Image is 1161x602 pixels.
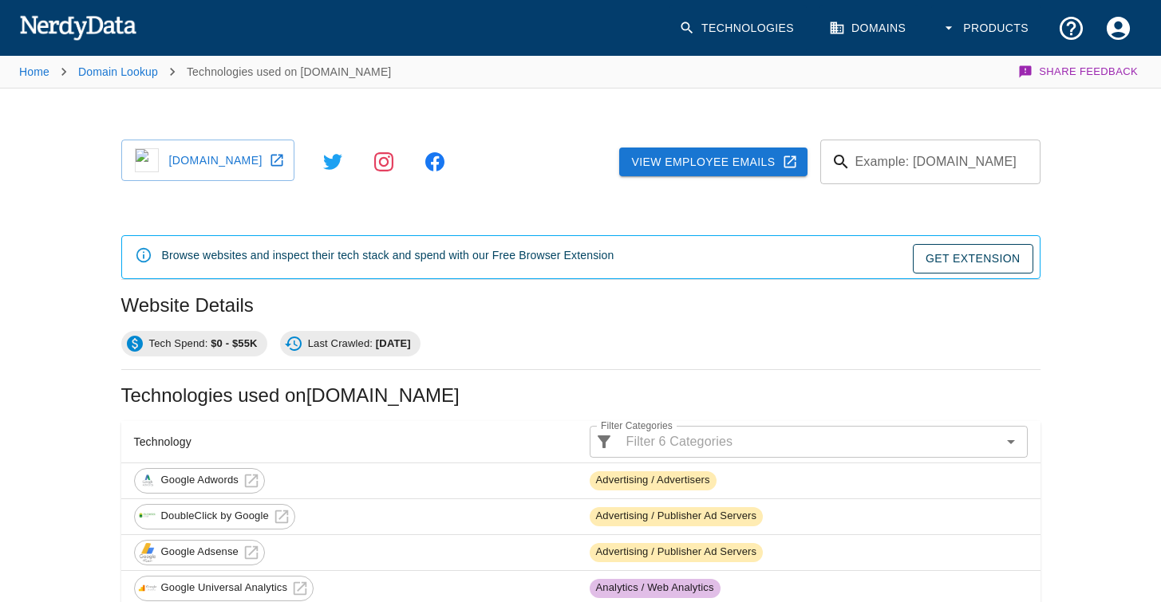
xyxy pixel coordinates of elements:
[931,5,1041,52] button: Products
[409,146,460,178] a: https://facebook.com/clicnscoresqa
[162,241,614,273] div: Browse websites and inspect their tech stack and spend with our Free Browser Extension
[211,337,257,349] b: $0 - $55K
[669,5,807,52] a: Technologies
[819,5,918,52] a: Domains
[152,473,248,488] span: Google Adwords
[601,419,673,432] label: Filter Categories
[1081,489,1142,549] iframe: Drift Widget Chat Controller
[19,65,49,78] a: Home
[140,336,267,352] span: Tech Spend:
[134,576,314,601] a: Google Universal Analytics
[187,64,391,80] p: Technologies used on [DOMAIN_NAME]
[78,65,158,78] a: Domain Lookup
[1016,56,1142,88] button: Share Feedback
[590,473,717,488] span: Advertising / Advertisers
[134,540,266,565] a: Google Adsense
[152,545,248,560] span: Google Adsense
[358,146,409,178] a: https://instagram.com/clicnscores.qatar
[298,336,421,352] span: Last Crawled:
[1000,431,1022,453] button: Open
[121,383,1041,408] h2: Technologies used on [DOMAIN_NAME]
[620,431,997,453] input: Filter 6 Categories
[19,56,391,88] nav: breadcrumb
[307,146,358,178] a: https://twitter.com/clicnscoresq
[121,421,577,463] th: Technology
[152,580,297,596] span: Google Universal Analytics
[913,244,1033,273] a: Get Extension
[121,140,294,181] a: clicnscores-qa.com icon[DOMAIN_NAME]
[590,509,764,524] span: Advertising / Publisher Ad Servers
[590,545,764,560] span: Advertising / Publisher Ad Servers
[135,148,159,172] img: clicnscores-qa.com icon
[19,11,136,43] img: NerdyData.com
[619,148,808,177] a: View Employee Emails
[121,293,1041,318] h2: Website Details
[1095,5,1142,52] button: Account Settings
[590,580,721,596] span: Analytics / Web Analytics
[134,468,266,494] a: Google Adwords
[376,337,411,349] b: [DATE]
[1048,5,1095,52] button: Support and Documentation
[134,504,295,529] a: DoubleClick by Google
[152,509,278,524] span: DoubleClick by Google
